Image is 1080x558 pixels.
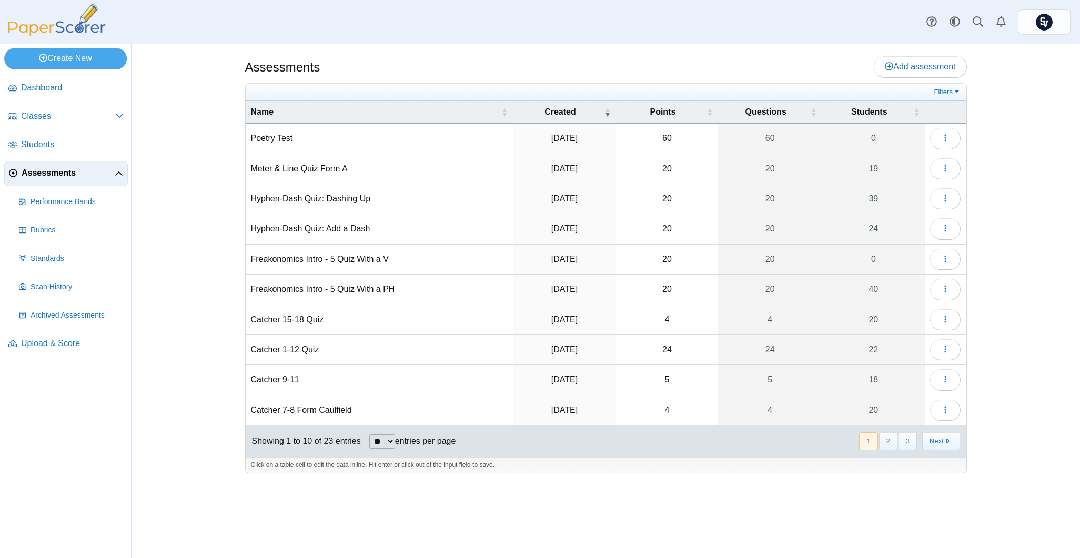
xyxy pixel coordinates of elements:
span: Students [21,139,124,150]
span: Dashboard [21,82,124,94]
span: Chris Paolelli [1036,14,1053,31]
a: Archived Assessments [15,303,128,328]
td: Catcher 1-12 Quiz [246,335,513,365]
a: Students [4,133,128,158]
a: 20 [718,214,822,244]
td: 5 [616,365,718,395]
td: Freakonomics Intro - 5 Quiz With a PH [246,275,513,305]
a: 18 [822,365,925,394]
a: Dashboard [4,76,128,101]
div: Showing 1 to 10 of 23 entries [246,425,361,457]
a: Scan History [15,275,128,300]
a: 4 [718,395,822,425]
a: 39 [822,184,925,214]
nav: pagination [858,432,960,450]
span: Created : Activate to remove sorting [604,107,611,117]
a: Performance Bands [15,189,128,215]
a: PaperScorer [4,29,109,38]
td: Meter & Line Quiz Form A [246,154,513,184]
h1: Assessments [245,58,320,76]
span: Questions : Activate to sort [810,107,816,117]
a: Rubrics [15,218,128,243]
span: Archived Assessments [31,310,124,321]
div: Click on a table cell to edit the data inline. Hit enter or click out of the input field to save. [246,457,966,473]
img: ps.PvyhDibHWFIxMkTk [1036,14,1053,31]
span: Name [251,106,500,118]
a: 0 [822,245,925,274]
td: 20 [616,214,718,244]
a: 5 [718,365,822,394]
a: 20 [718,245,822,274]
span: Scan History [31,282,124,292]
a: Alerts [990,11,1013,34]
a: 24 [718,335,822,364]
time: Jan 7, 2025 at 5:27 PM [551,285,578,293]
td: 4 [616,395,718,425]
td: Hyphen-Dash Quiz: Add a Dash [246,214,513,244]
a: Upload & Score [4,331,128,357]
td: 20 [616,275,718,305]
td: 20 [616,154,718,184]
a: Assessments [4,161,128,186]
time: Nov 15, 2024 at 5:28 PM [551,315,578,324]
time: Nov 11, 2024 at 5:45 PM [551,345,578,354]
a: 4 [718,305,822,334]
time: Jan 10, 2025 at 7:56 AM [551,255,578,263]
td: Catcher 7-8 Form Caulfield [246,395,513,425]
a: 40 [822,275,925,304]
span: Classes [21,110,115,122]
button: 3 [899,432,917,450]
a: Create New [4,48,127,69]
time: Oct 30, 2024 at 6:05 PM [551,405,578,414]
time: Feb 13, 2025 at 7:29 AM [551,134,578,143]
a: 0 [822,124,925,153]
span: Rubrics [31,225,124,236]
td: Catcher 9-11 [246,365,513,395]
a: 20 [822,395,925,425]
td: 4 [616,305,718,335]
a: Standards [15,246,128,271]
td: Poetry Test [246,124,513,154]
a: 22 [822,335,925,364]
a: 60 [718,124,822,153]
span: Standards [31,253,124,264]
td: 60 [616,124,718,154]
a: 19 [822,154,925,184]
a: 20 [718,275,822,304]
a: Classes [4,104,128,129]
span: Questions [723,106,808,118]
span: Points : Activate to sort [706,107,713,117]
span: Upload & Score [21,338,124,349]
time: Jan 13, 2025 at 5:10 PM [551,194,578,203]
a: Add assessment [874,56,966,77]
img: PaperScorer [4,4,109,36]
td: 24 [616,335,718,365]
a: 20 [822,305,925,334]
time: Jan 13, 2025 at 5:07 PM [551,224,578,233]
td: 20 [616,184,718,214]
td: Catcher 15-18 Quiz [246,305,513,335]
a: 20 [718,184,822,214]
a: Filters [932,87,964,97]
button: 1 [859,432,877,450]
span: Points [621,106,704,118]
span: Created [518,106,602,118]
button: 2 [879,432,897,450]
span: Students : Activate to sort [913,107,920,117]
td: Hyphen-Dash Quiz: Dashing Up [246,184,513,214]
span: Performance Bands [31,197,124,207]
time: Jan 27, 2025 at 10:28 AM [551,164,578,173]
time: Nov 3, 2024 at 10:12 PM [551,375,578,384]
span: Add assessment [885,62,955,71]
span: Students [827,106,911,118]
span: Name : Activate to sort [501,107,508,117]
td: 20 [616,245,718,275]
label: entries per page [395,437,456,445]
td: Freakonomics Intro - 5 Quiz With a V [246,245,513,275]
a: 24 [822,214,925,244]
a: ps.PvyhDibHWFIxMkTk [1018,9,1071,35]
a: 20 [718,154,822,184]
button: Next [922,432,960,450]
span: Assessments [22,167,115,179]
